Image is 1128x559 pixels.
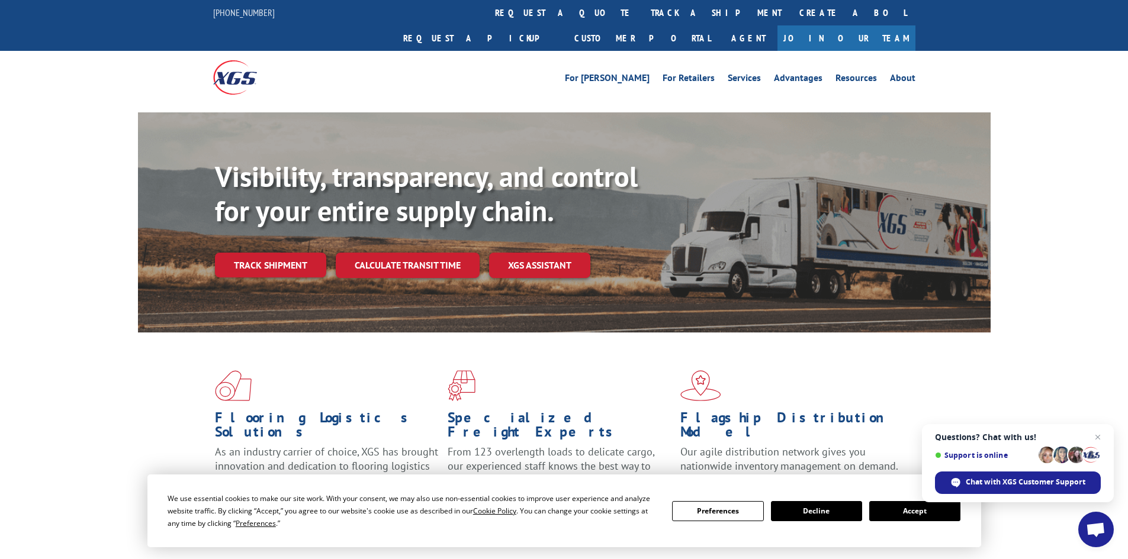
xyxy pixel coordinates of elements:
a: Agent [719,25,777,51]
h1: Flagship Distribution Model [680,411,904,445]
p: From 123 overlength loads to delicate cargo, our experienced staff knows the best way to move you... [448,445,671,497]
a: Advantages [774,73,822,86]
a: Join Our Team [777,25,915,51]
a: Track shipment [215,253,326,277]
span: Cookie Policy [473,506,516,516]
a: Services [728,73,761,86]
a: Resources [835,73,877,86]
span: Chat with XGS Customer Support [966,477,1085,487]
img: xgs-icon-total-supply-chain-intelligence-red [215,370,252,401]
h1: Specialized Freight Experts [448,411,671,445]
a: Calculate transit time [336,253,480,278]
button: Accept [869,501,960,521]
span: As an industry carrier of choice, XGS has brought innovation and dedication to flooring logistics... [215,445,438,487]
img: xgs-icon-focused-on-flooring-red [448,370,475,401]
a: For Retailers [663,73,715,86]
div: We use essential cookies to make our site work. With your consent, we may also use non-essential ... [168,492,658,529]
a: Request a pickup [394,25,565,51]
span: Support is online [935,451,1034,460]
a: XGS ASSISTANT [489,253,590,278]
div: Cookie Consent Prompt [147,474,981,547]
img: xgs-icon-flagship-distribution-model-red [680,370,721,401]
span: Questions? Chat with us! [935,432,1101,442]
span: Chat with XGS Customer Support [935,471,1101,494]
b: Visibility, transparency, and control for your entire supply chain. [215,158,638,229]
button: Preferences [672,501,763,521]
a: Customer Portal [565,25,719,51]
span: Our agile distribution network gives you nationwide inventory management on demand. [680,445,898,473]
h1: Flooring Logistics Solutions [215,411,439,445]
button: Decline [771,501,862,521]
a: About [890,73,915,86]
a: For [PERSON_NAME] [565,73,650,86]
span: Preferences [236,518,276,528]
a: [PHONE_NUMBER] [213,7,275,18]
a: Open chat [1078,512,1114,547]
